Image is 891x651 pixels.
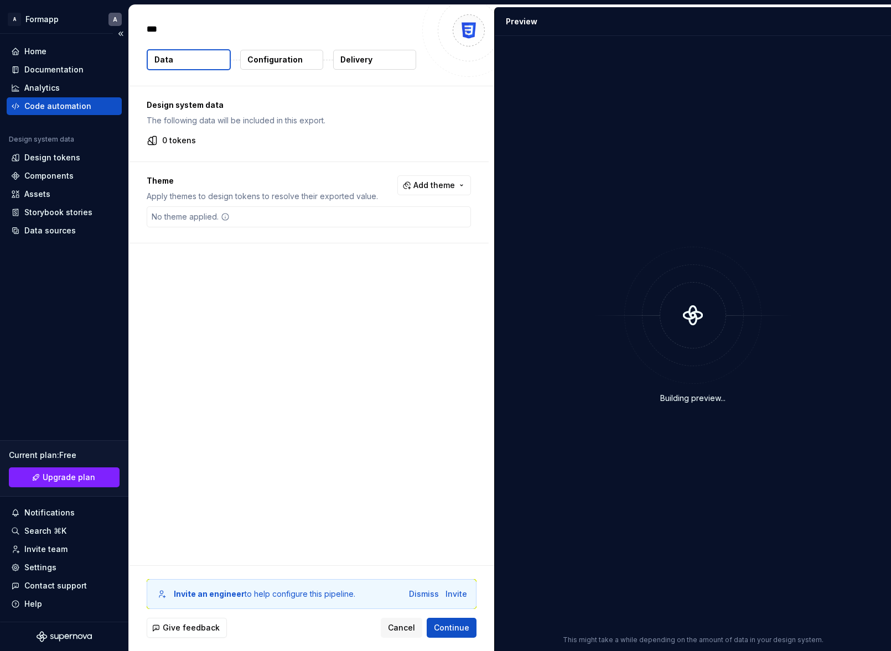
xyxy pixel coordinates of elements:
p: Configuration [247,54,303,65]
div: Building preview... [660,393,726,404]
a: Assets [7,185,122,203]
button: Continue [427,618,476,638]
div: Invite team [24,544,68,555]
a: Documentation [7,61,122,79]
div: Data sources [24,225,76,236]
button: Delivery [333,50,416,70]
div: Assets [24,189,50,200]
p: Theme [147,175,378,186]
a: Storybook stories [7,204,122,221]
a: Code automation [7,97,122,115]
button: Add theme [397,175,471,195]
button: Notifications [7,504,122,522]
span: Add theme [413,180,455,191]
div: Preview [506,16,537,27]
span: Give feedback [163,622,220,633]
div: Analytics [24,82,60,93]
span: Upgrade plan [43,472,95,483]
button: Collapse sidebar [113,26,128,41]
div: Home [24,46,46,57]
button: Contact support [7,577,122,595]
div: Components [24,170,74,181]
a: Invite team [7,540,122,558]
p: 0 tokens [162,135,196,146]
p: Apply themes to design tokens to resolve their exported value. [147,191,378,202]
div: to help configure this pipeline. [174,588,355,600]
div: Contact support [24,580,87,591]
svg: Supernova Logo [37,631,92,642]
p: Data [154,54,173,65]
div: A [113,15,117,24]
a: Data sources [7,222,122,239]
button: AFormappA [2,7,126,31]
div: Settings [24,562,56,573]
a: Analytics [7,79,122,97]
button: Cancel [381,618,422,638]
div: Formapp [25,14,59,25]
a: Upgrade plan [9,467,120,487]
span: Continue [434,622,469,633]
p: Delivery [340,54,372,65]
div: Notifications [24,507,75,518]
div: A [8,13,21,26]
a: Design tokens [7,149,122,166]
span: Cancel [388,622,415,633]
button: Search ⌘K [7,522,122,540]
div: Storybook stories [24,207,92,218]
div: Current plan : Free [9,450,120,461]
button: Invite [445,588,467,600]
div: No theme applied. [147,207,234,227]
p: This might take a while depending on the amount of data in your design system. [563,636,823,644]
div: Code automation [24,101,91,112]
p: Design system data [147,100,471,111]
p: The following data will be included in this export. [147,115,471,126]
button: Data [147,49,231,70]
a: Components [7,167,122,185]
button: Help [7,595,122,613]
b: Invite an engineer [174,589,245,598]
a: Home [7,43,122,60]
button: Give feedback [147,618,227,638]
div: Help [24,598,42,610]
div: Design tokens [24,152,80,163]
button: Dismiss [409,588,439,600]
div: Documentation [24,64,84,75]
div: Search ⌘K [24,525,66,537]
a: Settings [7,559,122,576]
div: Design system data [9,135,74,144]
button: Configuration [240,50,323,70]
